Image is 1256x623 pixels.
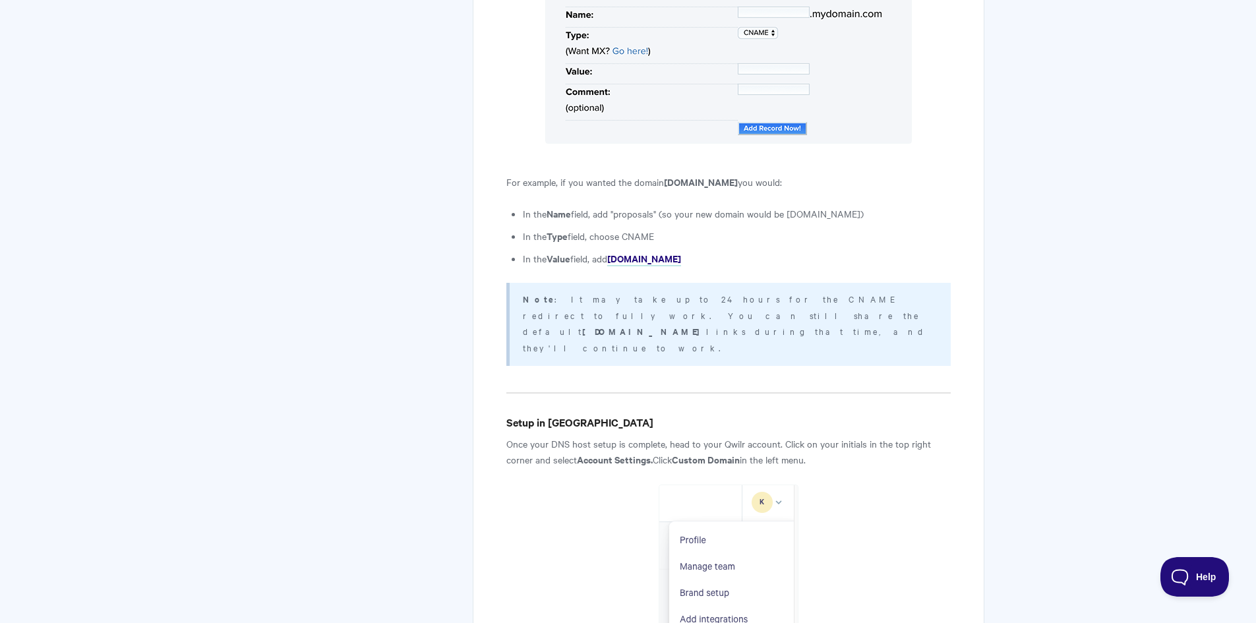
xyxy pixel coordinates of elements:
iframe: Toggle Customer Support [1160,557,1230,597]
strong: Note [523,293,554,305]
a: [DOMAIN_NAME] [607,252,681,266]
li: In the field, add "proposals" (so your new domain would be [DOMAIN_NAME]) [523,206,950,222]
p: For example, if you wanted the domain you would: [506,174,950,190]
h4: Setup in [GEOGRAPHIC_DATA] [506,414,950,430]
p: : It may take up to 24 hours for the CNAME redirect to fully work. You can still share the defaul... [523,291,934,355]
strong: Value [547,251,570,265]
strong: Custom Domain [672,452,740,466]
strong: Name [547,206,571,220]
strong: Account Settings. [577,452,653,466]
strong: Type [547,229,568,243]
strong: [DOMAIN_NAME] [664,175,738,189]
strong: [DOMAIN_NAME] [582,325,706,338]
li: In the field, add [523,251,950,266]
p: Once your DNS host setup is complete, head to your Qwilr account. Click on your initials in the t... [506,436,950,467]
strong: [DOMAIN_NAME] [607,251,681,265]
li: In the field, choose CNAME [523,228,950,244]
